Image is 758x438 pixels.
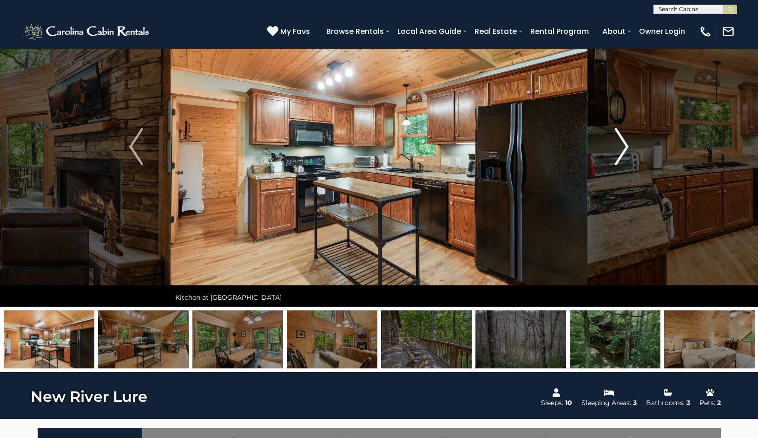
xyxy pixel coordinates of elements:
[171,288,587,307] div: Kitchen at [GEOGRAPHIC_DATA]
[129,128,143,165] img: arrow
[381,310,472,368] img: 166962891
[267,26,312,38] a: My Favs
[570,310,660,368] img: 163276324
[634,23,690,39] a: Owner Login
[699,25,712,38] img: phone-regular-white.png
[615,128,629,165] img: arrow
[470,23,521,39] a: Real Estate
[4,310,94,368] img: 166962864
[393,23,466,39] a: Local Area Guide
[722,25,735,38] img: mail-regular-white.png
[475,310,566,368] img: 163276323
[526,23,593,39] a: Rental Program
[287,310,377,368] img: 166962866
[598,23,630,39] a: About
[664,310,755,368] img: 166962871
[192,310,283,368] img: 166962863
[23,22,152,41] img: White-1-2.png
[98,310,189,368] img: 166962865
[322,23,389,39] a: Browse Rentals
[280,26,310,37] span: My Favs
